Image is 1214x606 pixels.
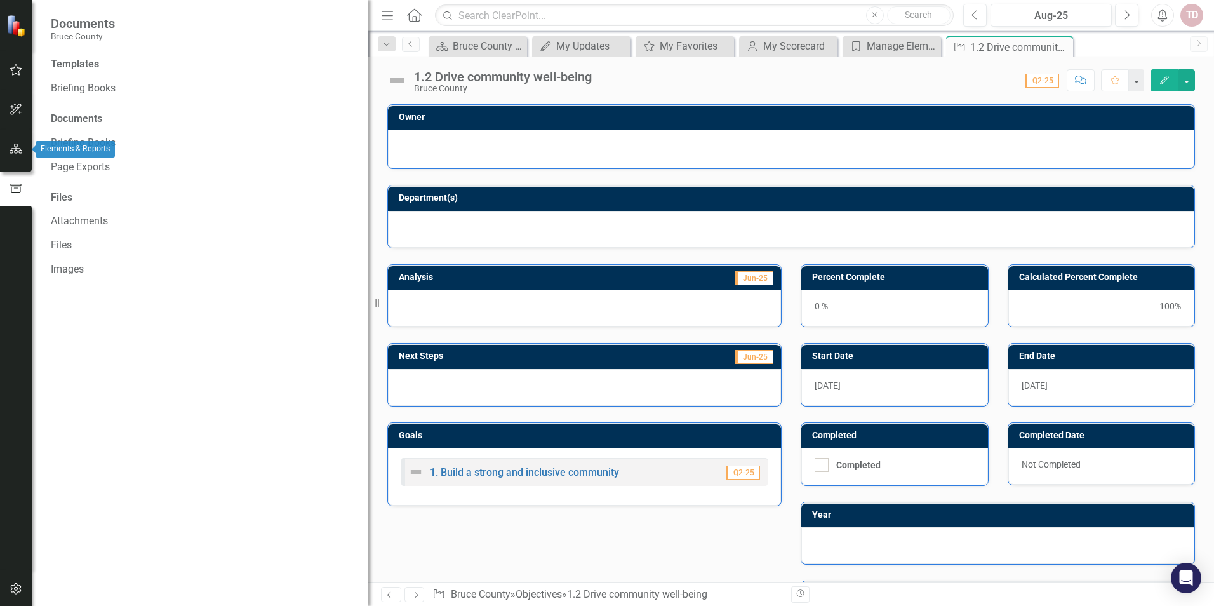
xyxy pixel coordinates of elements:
div: Aug-25 [995,8,1107,24]
img: Not Defined [408,464,424,480]
img: ClearPoint Strategy [6,15,29,37]
h3: Completed Date [1019,431,1189,440]
div: Bruce County [414,84,592,93]
span: Jun-25 [735,271,773,285]
span: Documents [51,16,115,31]
h3: Year [812,510,1188,520]
a: My Scorecard [742,38,834,54]
span: Q2-25 [726,466,760,480]
div: Elements & Reports [36,141,115,158]
a: Page Exports [51,160,356,175]
div: Bruce County BSC Welcome Page [453,38,524,54]
button: Search [887,6,951,24]
span: Q2-25 [1025,74,1059,88]
a: Attachments [51,214,356,229]
h3: Department(s) [399,193,1188,203]
div: My Updates [556,38,627,54]
a: My Updates [535,38,627,54]
button: TD [1180,4,1203,27]
span: [DATE] [1022,380,1048,391]
div: 1.2 Drive community well-being [567,588,707,600]
h3: End Date [1019,351,1189,361]
div: Templates [51,57,356,72]
h3: Goals [399,431,775,440]
div: 1.2 Drive community well-being [414,70,592,84]
span: Search [905,10,932,20]
a: Manage Elements [846,38,938,54]
h3: Next Steps [399,351,598,361]
a: Briefing Books [51,136,356,151]
h3: Calculated Percent Complete [1019,273,1189,282]
img: Not Defined [387,71,408,91]
small: Bruce County [51,31,115,41]
a: Bruce County [451,588,510,600]
div: 0 % [801,290,988,327]
div: » » [432,588,782,602]
span: [DATE] [815,380,841,391]
a: Images [51,262,356,277]
h3: Percent Complete [812,273,982,282]
div: Not Completed [1008,448,1195,485]
div: My Favorites [660,38,731,54]
a: Objectives [516,588,562,600]
div: 100% [1022,300,1182,313]
h3: Completed [812,431,982,440]
span: Jun-25 [735,350,773,364]
a: 1. Build a strong and inclusive community [430,466,619,478]
h3: Owner [399,112,1188,122]
div: 1.2 Drive community well-being [970,39,1070,55]
a: Bruce County BSC Welcome Page [432,38,524,54]
a: Briefing Books [51,81,356,96]
h3: Start Date [812,351,982,361]
div: Open Intercom Messenger [1171,563,1201,593]
div: Files [51,191,356,205]
div: Manage Elements [867,38,938,54]
a: Files [51,238,356,253]
div: My Scorecard [763,38,834,54]
h3: Analysis [399,273,574,282]
button: Aug-25 [991,4,1112,27]
a: My Favorites [639,38,731,54]
input: Search ClearPoint... [435,4,954,27]
div: Documents [51,112,356,126]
